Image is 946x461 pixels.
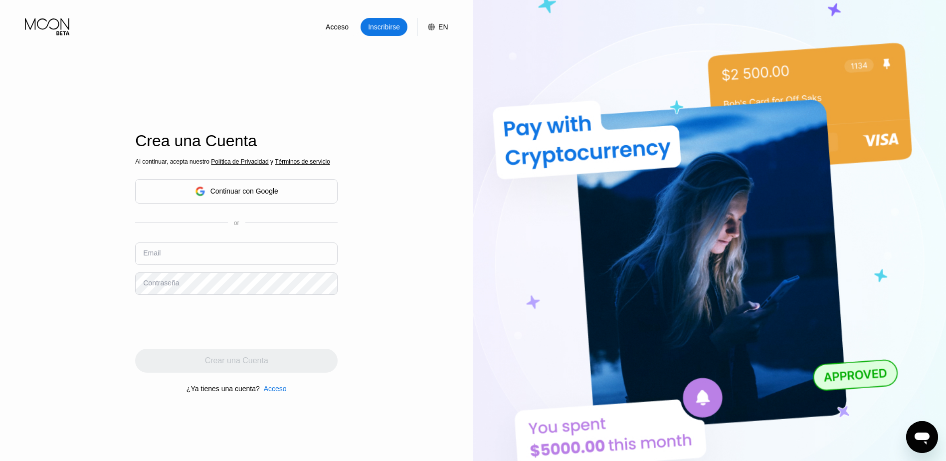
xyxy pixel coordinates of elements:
[210,187,278,195] div: Continuar con Google
[314,18,361,36] div: Acceso
[367,22,401,32] div: Inscribirse
[187,385,260,393] div: ¿Ya tienes una cuenta?
[135,158,338,165] div: Al continuar, acepta nuestro
[269,158,275,165] span: y
[438,23,448,31] div: EN
[361,18,407,36] div: Inscribirse
[325,22,350,32] div: Acceso
[135,302,287,341] iframe: reCAPTCHA
[417,18,448,36] div: EN
[260,385,287,393] div: Acceso
[135,179,338,204] div: Continuar con Google
[135,132,338,150] div: Crea una Cuenta
[264,385,287,393] div: Acceso
[143,249,161,257] div: Email
[211,158,268,165] span: Política de Privacidad
[234,220,239,227] div: or
[906,421,938,453] iframe: Botón para iniciar la ventana de mensajería
[143,279,179,287] div: Contraseña
[275,158,330,165] span: Términos de servicio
